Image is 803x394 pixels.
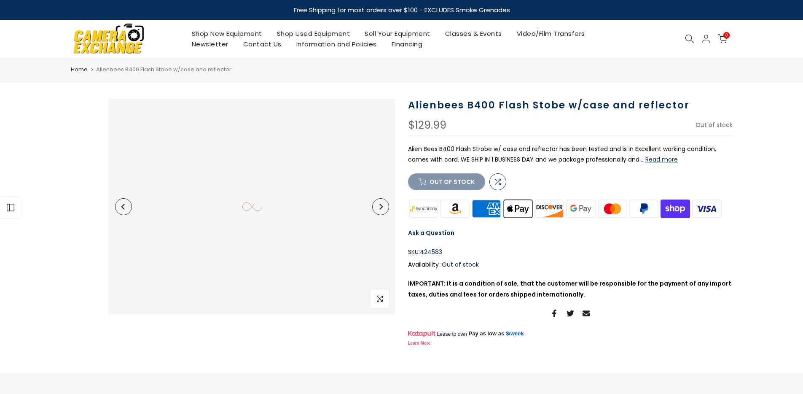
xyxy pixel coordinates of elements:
a: Home [71,65,88,74]
button: Previous [115,198,132,215]
a: Information and Policies [289,39,384,49]
a: Ask a Question [408,229,454,237]
a: Video/Film Transfers [509,28,592,39]
a: Sell Your Equipment [357,28,438,39]
img: paypal [628,199,660,219]
strong: Free Shipping for most orders over $100 - EXCLUDES Smoke Grenades [293,5,510,14]
a: Newsletter [184,39,236,49]
img: american express [471,199,502,219]
button: Read more [645,156,678,163]
div: Availability : [408,259,733,270]
img: discover [534,199,565,219]
img: shopify pay [660,199,691,219]
div: $129.99 [408,120,446,131]
button: Next [372,198,389,215]
a: Share on Email [583,308,590,318]
img: synchrony [408,199,440,219]
img: visa [691,199,722,219]
span: 0 [723,32,730,38]
img: master [596,199,628,219]
a: Contact Us [236,39,289,49]
span: Pay as low as [469,330,505,337]
span: Out of stock [696,121,733,129]
a: Classes & Events [438,28,509,39]
a: Share on Twitter [567,308,574,318]
span: 424583 [420,247,442,257]
img: google pay [565,199,597,219]
span: Lease to own [437,331,467,337]
strong: IMPORTANT: It is a condition of sale, that the customer will be responsible for the payment of an... [408,279,731,298]
h1: Alienbees B400 Flash Stobe w/case and reflector [408,99,733,111]
a: 0 [718,34,727,43]
img: amazon payments [439,199,471,219]
div: SKU: [408,247,733,257]
p: Alien Bees B400 Flash Strobe w/ case and reflector has been tested and is in Excellent working co... [408,144,733,165]
a: Share on Facebook [551,308,558,318]
a: $/week [506,330,524,337]
span: Out of stock [442,260,479,269]
a: Shop New Equipment [184,28,269,39]
a: Financing [384,39,430,49]
span: Alienbees B400 Flash Stobe w/case and reflector [96,65,231,73]
a: Learn More [408,341,431,345]
img: apple pay [502,199,534,219]
a: Shop Used Equipment [269,28,357,39]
